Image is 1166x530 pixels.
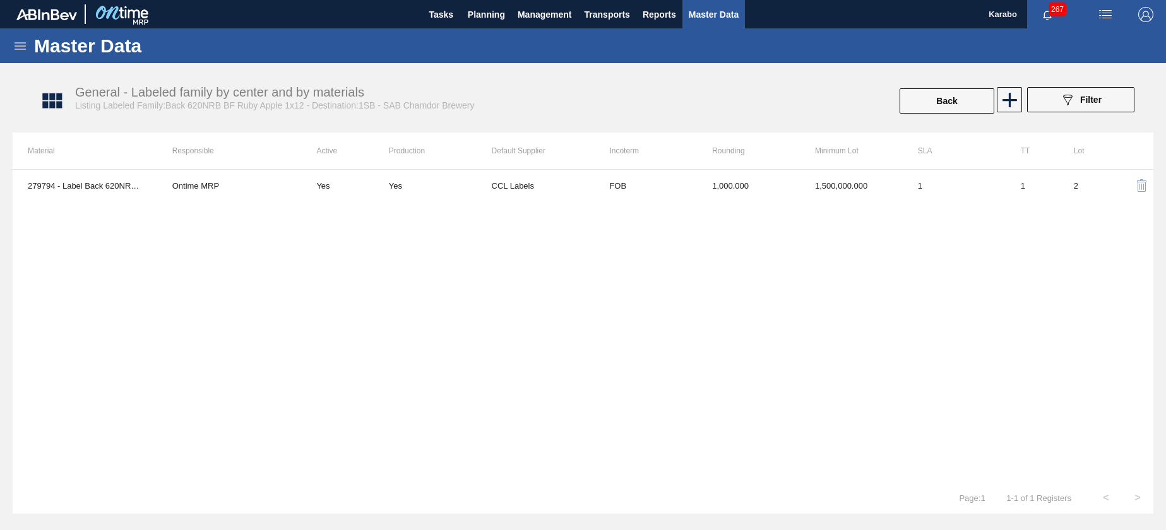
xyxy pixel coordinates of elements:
th: Default Supplier [492,132,595,169]
button: delete-icon [1127,170,1157,201]
th: TT [1006,132,1059,169]
div: Material with no Discontinuation Date [389,181,492,191]
td: 1500000 [800,170,903,201]
span: 1 - 1 of 1 Registers [1004,493,1071,503]
div: Yes [389,181,402,191]
td: Yes [301,170,388,201]
td: 1 [1006,170,1059,201]
span: Planning [468,7,505,22]
th: Incoterm [594,132,697,169]
button: Notifications [1027,6,1068,23]
th: Production [389,132,492,169]
td: Ontime MRP [157,170,302,201]
td: FOB [594,170,697,201]
div: New labeled family by center and by Material [996,87,1021,115]
td: 1000 [697,170,800,201]
div: Delete Material [1127,170,1138,201]
th: SLA [903,132,1006,169]
button: > [1122,482,1153,514]
span: Filter [1080,95,1102,105]
td: 1 [903,170,1006,201]
th: Active [301,132,388,169]
span: General - Labeled family by center and by materials [75,85,364,99]
div: Back to labeled Family [898,87,996,115]
td: 2 [1059,170,1112,201]
span: Transports [585,7,630,22]
div: Filter labeled family by center and by material [1021,87,1141,115]
span: Listing Labeled Family:Back 620NRB BF Ruby Apple 1x12 - Destination:1SB - SAB Chamdor Brewery [75,100,475,110]
img: userActions [1098,7,1113,22]
button: Filter [1027,87,1134,112]
span: Page : 1 [959,493,985,503]
img: TNhmsLtSVTkK8tSr43FrP2fwEKptu5GPRR3wAAAABJRU5ErkJggg== [16,9,77,20]
span: Management [518,7,572,22]
th: Material [13,132,157,169]
button: Back [900,88,994,114]
td: 279794 - Label Back 620NRB BF Ruby Apple 1x12 [13,170,157,201]
h1: Master Data [34,38,258,53]
span: Tasks [427,7,455,22]
button: < [1090,482,1122,514]
img: delete-icon [1134,178,1150,193]
span: Master Data [689,7,739,22]
th: Responsible [157,132,302,169]
th: Minimum Lot [800,132,903,169]
td: CCL Labels [492,170,595,201]
span: 267 [1049,3,1066,16]
span: Reports [643,7,676,22]
th: Lot [1059,132,1112,169]
img: Logout [1138,7,1153,22]
th: Rounding [697,132,800,169]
